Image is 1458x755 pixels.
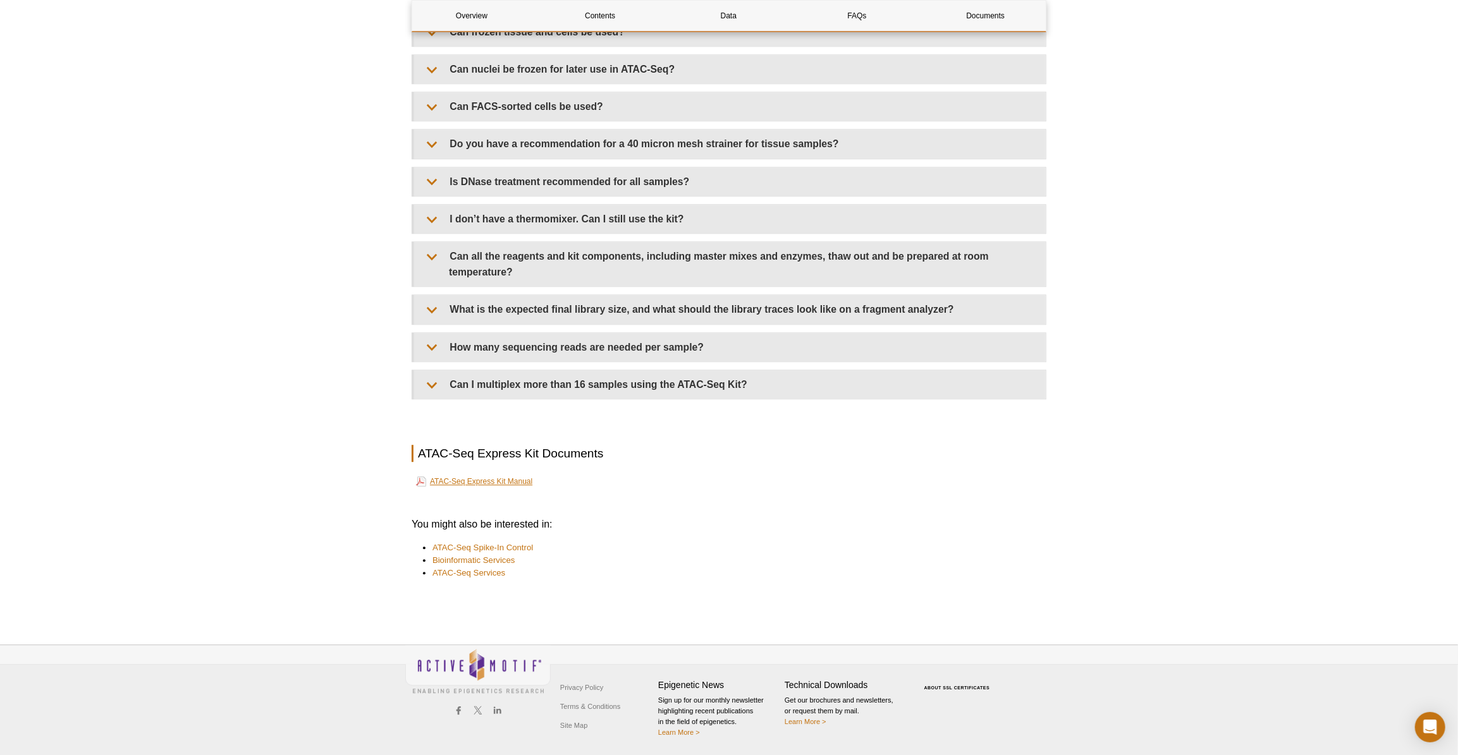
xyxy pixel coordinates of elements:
[412,517,1046,532] h3: You might also be interested in:
[669,1,788,31] a: Data
[785,695,905,727] p: Get our brochures and newsletters, or request them by mail.
[414,205,1046,233] summary: I don’t have a thermomixer. Can I still use the kit?
[432,567,505,579] a: ATAC-Seq Services
[658,680,778,691] h4: Epigenetic News
[414,370,1046,399] summary: Can I multiplex more than 16 samples using the ATAC-Seq Kit?
[416,474,532,489] a: ATAC-Seq Express Kit Manual
[557,697,623,716] a: Terms & Conditions
[414,295,1046,323] summary: What is the expected final library size, and what should the library traces look like on a fragme...
[1415,712,1445,742] div: Open Intercom Messenger
[414,242,1046,286] summary: Can all the reagents and kit components, including master mixes and enzymes, thaw out and be prep...
[412,1,531,31] a: Overview
[785,680,905,691] h4: Technical Downloads
[412,445,1046,462] h2: ATAC-Seq Express Kit Documents
[432,554,515,567] a: Bioinformatic Services
[798,1,917,31] a: FAQs
[405,645,551,696] img: Active Motif,
[926,1,1045,31] a: Documents
[414,333,1046,361] summary: How many sequencing reads are needed per sample?
[414,130,1046,158] summary: Do you have a recommendation for a 40 micron mesh strainer for tissue samples?
[432,541,533,554] a: ATAC-Seq Spike-In Control
[541,1,659,31] a: Contents
[658,695,778,738] p: Sign up for our monthly newsletter highlighting recent publications in the field of epigenetics.
[557,678,606,697] a: Privacy Policy
[911,667,1006,695] table: Click to Verify - This site chose Symantec SSL for secure e-commerce and confidential communicati...
[414,167,1046,196] summary: Is DNase treatment recommended for all samples?
[658,728,700,736] a: Learn More >
[557,716,591,735] a: Site Map
[924,686,990,690] a: ABOUT SSL CERTIFICATES
[414,55,1046,83] summary: Can nuclei be frozen for later use in ATAC-Seq?
[414,92,1046,121] summary: Can FACS-sorted cells be used?
[785,718,826,725] a: Learn More >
